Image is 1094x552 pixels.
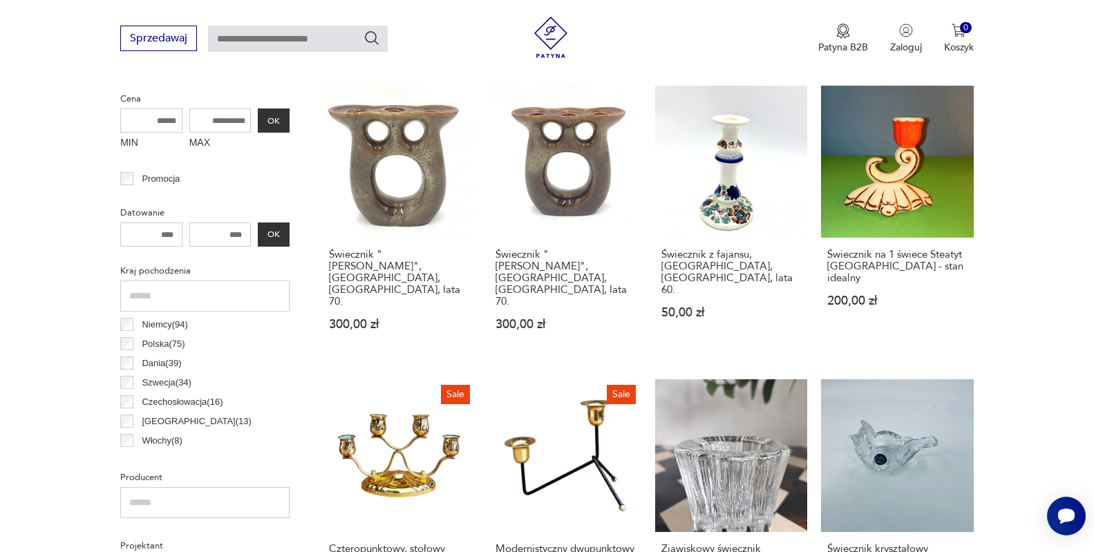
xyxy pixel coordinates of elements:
[496,318,635,330] p: 300,00 zł
[142,433,182,448] p: Włochy ( 8 )
[944,41,974,54] p: Koszyk
[530,17,572,58] img: Patyna - sklep z meblami i dekoracjami vintage
[189,133,252,155] label: MAX
[120,263,290,278] p: Kraj pochodzenia
[890,41,922,54] p: Zaloguj
[120,470,290,485] p: Producent
[142,171,180,187] p: Promocja
[836,23,850,39] img: Ikona medalu
[120,26,197,51] button: Sprzedawaj
[258,222,290,247] button: OK
[1047,497,1086,535] iframe: Smartsupp widget button
[142,375,191,390] p: Szwecja ( 34 )
[661,307,801,318] p: 50,00 zł
[818,41,868,54] p: Patyna B2B
[952,23,965,37] img: Ikona koszyka
[821,86,973,357] a: Świecznik na 1 świece Steatyt Katowice - stan idealnyŚwiecznik na 1 świece Steatyt [GEOGRAPHIC_DA...
[818,23,868,54] a: Ikona medaluPatyna B2B
[142,453,246,468] p: [GEOGRAPHIC_DATA] ( 6 )
[364,30,380,46] button: Szukaj
[120,133,182,155] label: MIN
[818,23,868,54] button: Patyna B2B
[142,356,181,371] p: Dania ( 39 )
[489,86,641,357] a: Świecznik "Julian", Mirostowice, Polska, lata 70.Świecznik "[PERSON_NAME]", [GEOGRAPHIC_DATA], [G...
[329,249,469,307] h3: Świecznik "[PERSON_NAME]", [GEOGRAPHIC_DATA], [GEOGRAPHIC_DATA], lata 70.
[142,317,188,332] p: Niemcy ( 94 )
[827,249,967,284] h3: Świecznik na 1 świece Steatyt [GEOGRAPHIC_DATA] - stan idealny
[120,35,197,44] a: Sprzedawaj
[899,23,913,37] img: Ikonka użytkownika
[496,249,635,307] h3: Świecznik "[PERSON_NAME]", [GEOGRAPHIC_DATA], [GEOGRAPHIC_DATA], lata 70.
[960,22,972,34] div: 0
[329,318,469,330] p: 300,00 zł
[142,414,251,429] p: [GEOGRAPHIC_DATA] ( 13 )
[120,91,290,106] p: Cena
[827,295,967,307] p: 200,00 zł
[120,205,290,220] p: Datowanie
[661,249,801,296] h3: Świecznik z fajansu, [GEOGRAPHIC_DATA], [GEOGRAPHIC_DATA], lata 60.
[944,23,974,54] button: 0Koszyk
[655,86,807,357] a: Świecznik z fajansu, Włocławek, Polska, lata 60.Świecznik z fajansu, [GEOGRAPHIC_DATA], [GEOGRAPH...
[258,108,290,133] button: OK
[142,394,223,410] p: Czechosłowacja ( 16 )
[142,336,185,352] p: Polska ( 75 )
[323,86,475,357] a: Świecznik "Julian", Mirostowice, Polska, lata 70.Świecznik "[PERSON_NAME]", [GEOGRAPHIC_DATA], [G...
[890,23,922,54] button: Zaloguj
